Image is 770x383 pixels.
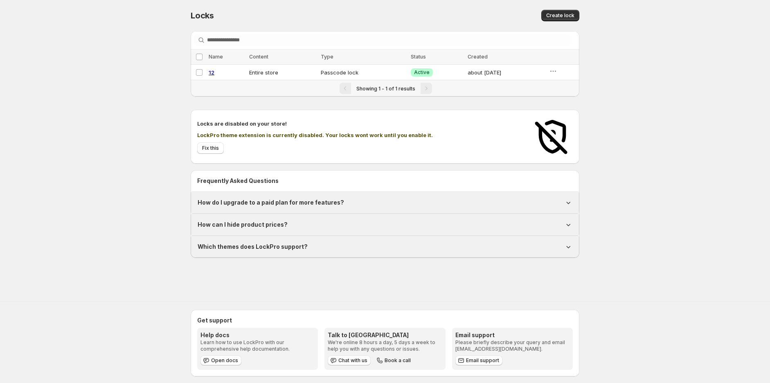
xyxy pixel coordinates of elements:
nav: Pagination [191,80,579,97]
a: 12 [209,69,214,76]
span: Email support [466,357,499,364]
span: Create lock [546,12,574,19]
h1: How can I hide product prices? [198,221,288,229]
td: about [DATE] [465,65,546,80]
h1: How do I upgrade to a paid plan for more features? [198,198,344,207]
span: Created [468,54,488,60]
span: Chat with us [338,357,367,364]
span: Locks [191,11,214,20]
button: Create lock [541,10,579,21]
a: Email support [455,356,502,365]
h2: Locks are disabled on your store! [197,119,524,128]
span: Active [414,69,430,76]
p: We're online 8 hours a day, 5 days a week to help you with any questions or issues. [328,339,442,352]
p: Learn how to use LockPro with our comprehensive help documentation. [200,339,315,352]
p: LockPro theme extension is currently disabled. Your locks wont work until you enable it. [197,131,524,139]
span: Name [209,54,223,60]
h3: Talk to [GEOGRAPHIC_DATA] [328,331,442,339]
a: Open docs [200,356,241,365]
span: Open docs [211,357,238,364]
button: Book a call [374,356,414,365]
span: Fix this [202,145,219,151]
span: Type [321,54,333,60]
h1: Which themes does LockPro support? [198,243,308,251]
span: Showing 1 - 1 of 1 results [356,86,415,92]
td: Passcode lock [318,65,408,80]
span: Book a call [385,357,411,364]
span: Content [249,54,268,60]
button: Fix this [197,142,224,154]
td: Entire store [247,65,318,80]
h2: Get support [197,316,573,324]
span: Status [411,54,426,60]
h2: Frequently Asked Questions [197,177,573,185]
h3: Help docs [200,331,315,339]
button: Chat with us [328,356,371,365]
h3: Email support [455,331,570,339]
p: Please briefly describe your query and email [EMAIL_ADDRESS][DOMAIN_NAME]. [455,339,570,352]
